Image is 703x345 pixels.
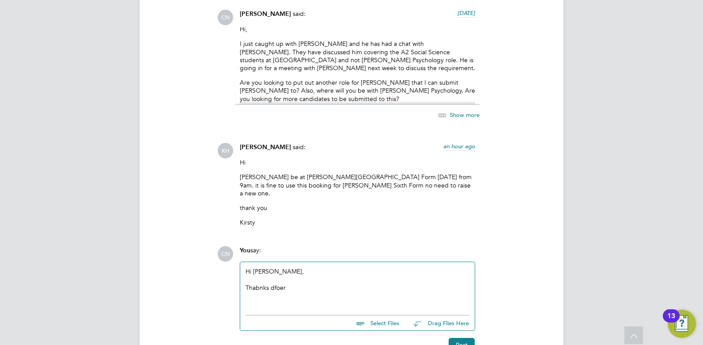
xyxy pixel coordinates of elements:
span: [PERSON_NAME] [240,143,291,151]
span: an hour ago [443,142,475,150]
p: I just caught up with [PERSON_NAME] and he has had a chat with [PERSON_NAME]. They have discussed... [240,40,475,72]
div: Thabnks dfoer [246,284,469,292]
span: KH [218,143,233,158]
div: Hi [PERSON_NAME], [246,267,469,305]
p: Are you looking to put out another role for [PERSON_NAME] that I can submit [PERSON_NAME] to? Als... [240,79,475,103]
p: Hi [240,158,475,166]
span: Show more [450,111,480,119]
p: Hi, [240,25,475,33]
span: said: [293,10,306,18]
p: [PERSON_NAME] be at [PERSON_NAME][GEOGRAPHIC_DATA] Form [DATE] from 9am. it is fine to use this b... [240,173,475,197]
span: [DATE] [457,9,475,17]
span: said: [293,143,306,151]
p: Kirsty [240,218,475,226]
span: CN [218,10,233,25]
button: Open Resource Center, 13 new notifications [668,310,696,338]
div: 13 [667,316,675,327]
span: CN [218,246,233,262]
div: say: [240,246,475,262]
span: You [240,247,250,254]
p: thank you [240,204,475,212]
span: [PERSON_NAME] [240,10,291,18]
button: Drag Files Here [406,314,469,333]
